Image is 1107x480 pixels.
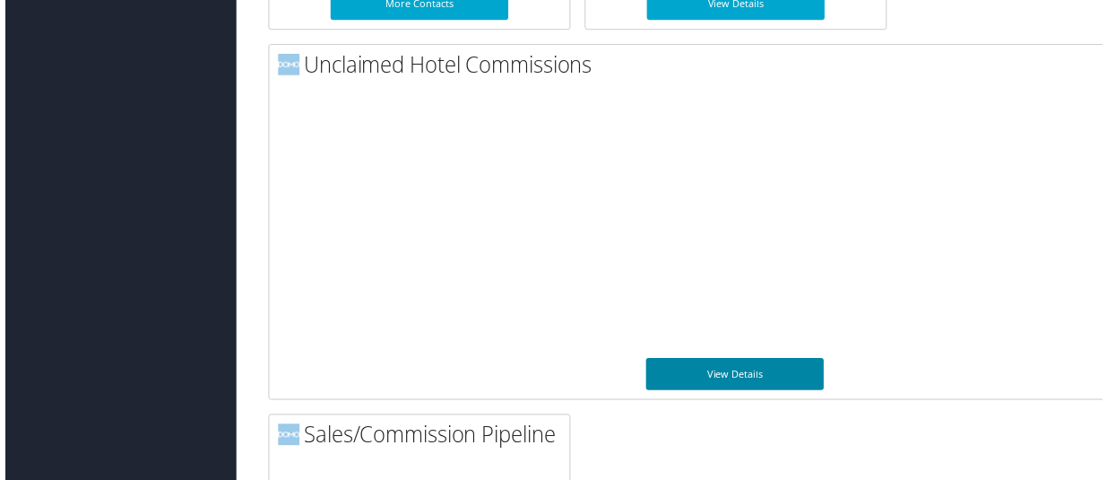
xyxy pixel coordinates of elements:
a: View Details [646,362,826,394]
h2: Sales/Commission Pipeline [275,423,569,454]
img: domo-logo.png [275,428,297,449]
img: domo-logo.png [275,55,297,76]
